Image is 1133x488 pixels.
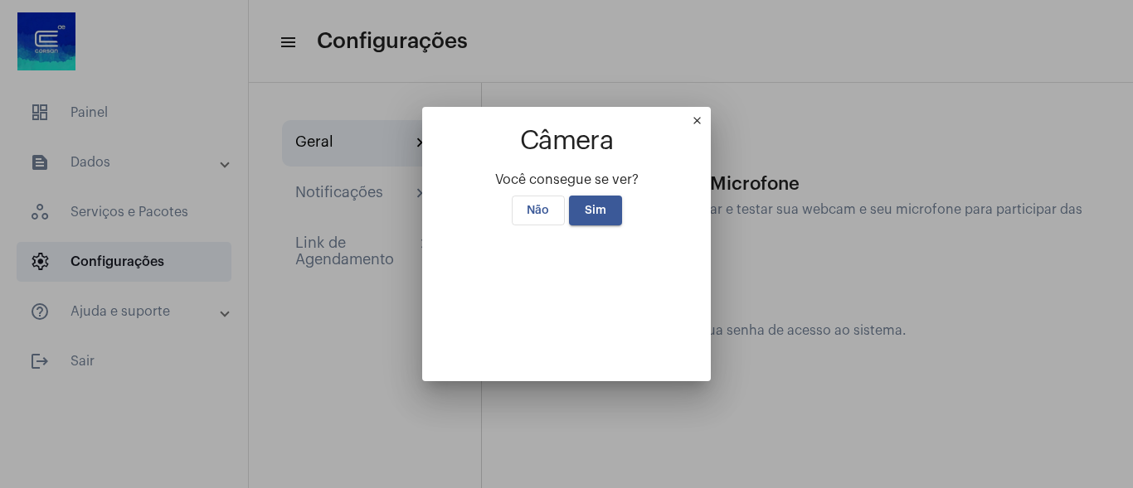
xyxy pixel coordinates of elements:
[512,196,565,225] button: Não
[527,205,549,216] span: Não
[691,114,711,134] mat-icon: close
[442,127,691,156] h1: Câmera
[585,205,606,216] span: Sim
[495,173,639,186] span: Você consegue se ver?
[569,196,622,225] button: Sim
